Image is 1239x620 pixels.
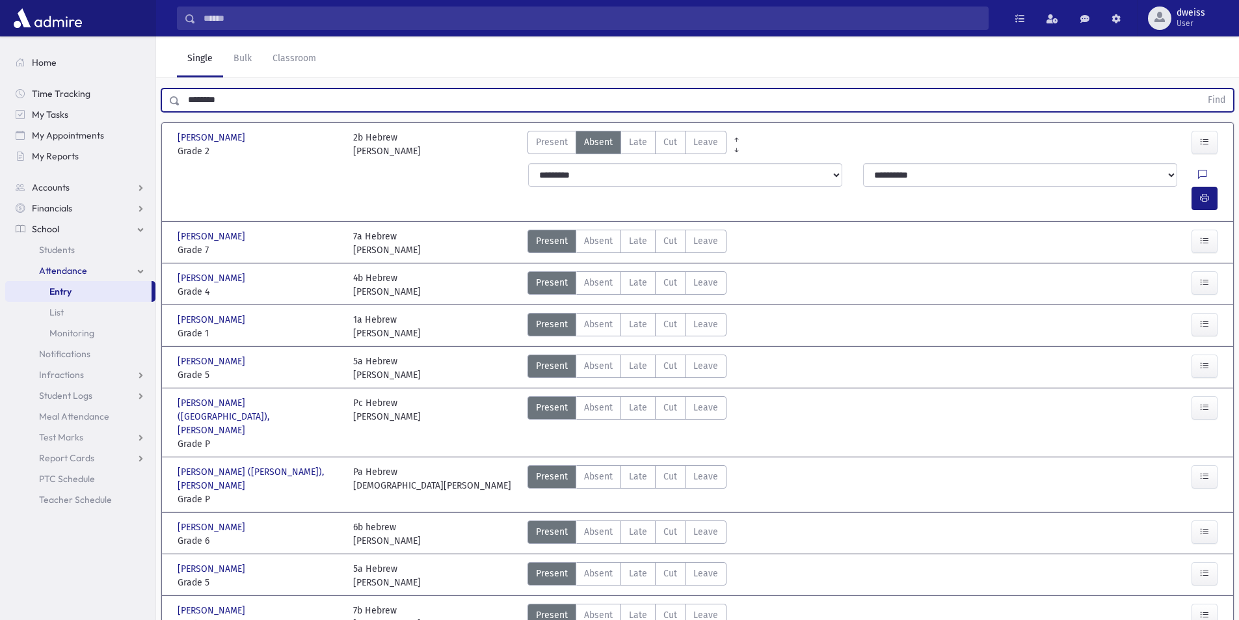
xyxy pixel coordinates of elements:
[693,470,718,483] span: Leave
[629,525,647,539] span: Late
[1177,18,1205,29] span: User
[5,385,155,406] a: Student Logs
[663,317,677,331] span: Cut
[178,131,248,144] span: [PERSON_NAME]
[5,83,155,104] a: Time Tracking
[629,401,647,414] span: Late
[663,234,677,248] span: Cut
[32,202,72,214] span: Financials
[262,41,326,77] a: Classroom
[527,313,726,340] div: AttTypes
[39,411,109,422] span: Meal Attendance
[178,562,248,576] span: [PERSON_NAME]
[178,230,248,243] span: [PERSON_NAME]
[353,230,421,257] div: 7a Hebrew [PERSON_NAME]
[5,489,155,510] a: Teacher Schedule
[584,470,613,483] span: Absent
[629,359,647,373] span: Late
[5,219,155,239] a: School
[536,317,568,331] span: Present
[39,244,75,256] span: Students
[5,239,155,260] a: Students
[39,473,95,485] span: PTC Schedule
[178,243,340,257] span: Grade 7
[178,368,340,382] span: Grade 5
[584,234,613,248] span: Absent
[527,465,726,506] div: AttTypes
[584,276,613,290] span: Absent
[1200,89,1233,111] button: Find
[178,285,340,299] span: Grade 4
[178,520,248,534] span: [PERSON_NAME]
[5,448,155,468] a: Report Cards
[663,135,677,149] span: Cut
[178,576,340,589] span: Grade 5
[5,198,155,219] a: Financials
[178,271,248,285] span: [PERSON_NAME]
[39,369,84,381] span: Infractions
[663,401,677,414] span: Cut
[353,465,511,506] div: Pa Hebrew [DEMOGRAPHIC_DATA][PERSON_NAME]
[177,41,223,77] a: Single
[353,562,421,589] div: 5a Hebrew [PERSON_NAME]
[536,234,568,248] span: Present
[693,359,718,373] span: Leave
[5,323,155,344] a: Monitoring
[39,494,112,505] span: Teacher Schedule
[39,452,94,464] span: Report Cards
[663,567,677,580] span: Cut
[32,57,57,68] span: Home
[527,396,726,451] div: AttTypes
[629,135,647,149] span: Late
[693,317,718,331] span: Leave
[584,567,613,580] span: Absent
[178,144,340,158] span: Grade 2
[32,88,90,100] span: Time Tracking
[5,104,155,125] a: My Tasks
[223,41,262,77] a: Bulk
[693,525,718,539] span: Leave
[353,520,421,548] div: 6b hebrew [PERSON_NAME]
[32,223,59,235] span: School
[32,129,104,141] span: My Appointments
[584,401,613,414] span: Absent
[629,317,647,331] span: Late
[353,396,421,451] div: Pc Hebrew [PERSON_NAME]
[178,355,248,368] span: [PERSON_NAME]
[49,306,64,318] span: List
[629,234,647,248] span: Late
[584,525,613,539] span: Absent
[693,234,718,248] span: Leave
[693,567,718,580] span: Leave
[178,604,248,617] span: [PERSON_NAME]
[5,427,155,448] a: Test Marks
[5,281,152,302] a: Entry
[527,230,726,257] div: AttTypes
[10,5,85,31] img: AdmirePro
[536,525,568,539] span: Present
[178,437,340,451] span: Grade P
[1177,8,1205,18] span: dweiss
[663,525,677,539] span: Cut
[32,109,68,120] span: My Tasks
[5,125,155,146] a: My Appointments
[536,470,568,483] span: Present
[178,313,248,327] span: [PERSON_NAME]
[196,7,988,30] input: Search
[536,567,568,580] span: Present
[584,359,613,373] span: Absent
[5,364,155,385] a: Infractions
[693,276,718,290] span: Leave
[178,492,340,506] span: Grade P
[5,468,155,489] a: PTC Schedule
[32,182,70,193] span: Accounts
[663,359,677,373] span: Cut
[353,131,421,158] div: 2b Hebrew [PERSON_NAME]
[178,534,340,548] span: Grade 6
[693,401,718,414] span: Leave
[49,327,94,339] span: Monitoring
[49,286,72,297] span: Entry
[39,348,90,360] span: Notifications
[5,406,155,427] a: Meal Attendance
[5,146,155,167] a: My Reports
